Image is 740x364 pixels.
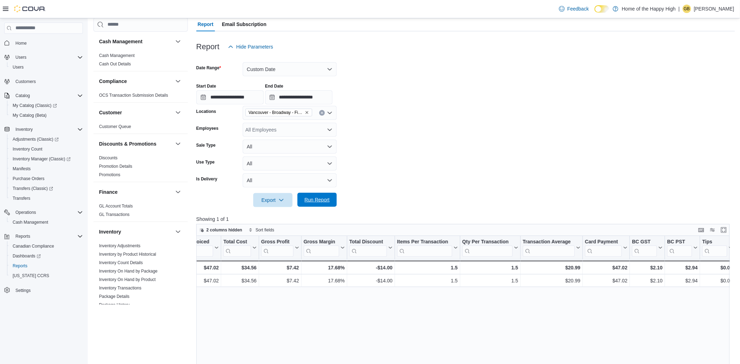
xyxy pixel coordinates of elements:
span: Transfers (Classic) [13,186,53,191]
div: Total Discount [349,238,387,245]
button: Operations [13,208,39,217]
span: My Catalog (Classic) [10,101,83,110]
div: $47.02 [177,263,219,272]
button: Reports [13,232,33,241]
div: Finance [93,202,188,222]
span: Adjustments (Classic) [13,136,59,142]
label: Start Date [196,83,216,89]
span: Cash Management [99,53,135,58]
span: Export [257,193,288,207]
div: BC GST [632,238,657,245]
a: GL Account Totals [99,204,133,209]
div: Transaction Average [523,238,575,245]
button: Operations [1,207,86,217]
div: Total Discount [349,238,387,256]
span: Manifests [10,165,83,173]
div: Discounts & Promotions [93,154,188,182]
p: Home of the Happy High [622,5,676,13]
button: Transaction Average [523,238,581,256]
h3: Cash Management [99,38,143,45]
button: All [243,157,337,171]
span: Canadian Compliance [10,242,83,250]
a: Cash Management [10,218,51,226]
button: Open list of options [327,110,333,116]
span: Home [13,39,83,47]
div: Customer [93,122,188,134]
div: Card Payment [585,238,622,245]
span: Vancouver - Broadway - Fire & Flower [249,109,303,116]
div: Gross Margin [303,238,339,256]
span: Inventory Adjustments [99,243,140,249]
button: Cash Management [174,37,182,46]
button: Settings [1,285,86,295]
button: Reports [7,261,86,271]
span: Operations [15,210,36,215]
button: Users [13,53,29,62]
a: Transfers [10,194,33,203]
span: Reports [13,263,27,269]
span: Email Subscription [222,17,267,31]
label: Is Delivery [196,176,217,182]
div: $0.00 [702,276,733,285]
span: Report [198,17,214,31]
input: Press the down key to open a popover containing a calendar. [265,90,333,104]
div: $47.02 [177,276,219,285]
span: Transfers (Classic) [10,184,83,193]
button: Card Payment [585,238,628,256]
div: Total Cost [223,238,251,245]
span: Purchase Orders [13,176,45,181]
span: Discounts [99,155,118,161]
button: Tips [702,238,733,256]
div: -$14.00 [349,263,393,272]
button: 2 columns hidden [197,226,245,234]
button: Cash Management [7,217,86,227]
div: Items Per Transaction [397,238,452,245]
div: $2.94 [667,263,698,272]
button: BC GST [632,238,663,256]
div: $34.56 [223,263,256,272]
a: Reports [10,262,30,270]
button: Cash Management [99,38,172,45]
a: Dashboards [7,251,86,261]
button: Total Discount [349,238,393,256]
div: 1.5 [462,263,518,272]
span: Customer Queue [99,124,131,129]
button: Finance [174,188,182,196]
a: Package Details [99,294,130,299]
div: $34.56 [223,276,256,285]
span: Users [15,55,26,60]
a: Inventory Count Details [99,260,143,265]
a: Inventory Count [10,145,45,153]
span: Reports [15,234,30,239]
a: Manifests [10,165,33,173]
button: Compliance [174,77,182,85]
a: Inventory Transactions [99,286,142,290]
h3: Compliance [99,78,127,85]
button: Export [253,193,293,207]
span: Users [10,63,83,71]
button: Total Invoiced [177,238,219,256]
a: OCS Transaction Submission Details [99,93,168,98]
span: Feedback [568,5,589,12]
button: Total Cost [223,238,256,256]
span: Reports [13,232,83,241]
div: Items Per Transaction [397,238,452,256]
label: Date Range [196,65,221,71]
button: Enter fullscreen [720,226,728,234]
div: Qty Per Transaction [462,238,512,245]
a: [US_STATE] CCRS [10,272,52,280]
button: Customer [174,108,182,117]
a: Inventory by Product Historical [99,252,156,257]
button: Hide Parameters [225,40,276,54]
a: My Catalog (Beta) [10,111,50,120]
a: Dashboards [10,252,44,260]
span: Inventory On Hand by Product [99,277,156,282]
span: Settings [13,286,83,294]
span: Package History [99,302,130,308]
button: Items Per Transaction [397,238,458,256]
span: Sort fields [256,227,274,233]
label: Locations [196,109,216,114]
button: Users [7,62,86,72]
div: $20.99 [523,263,581,272]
